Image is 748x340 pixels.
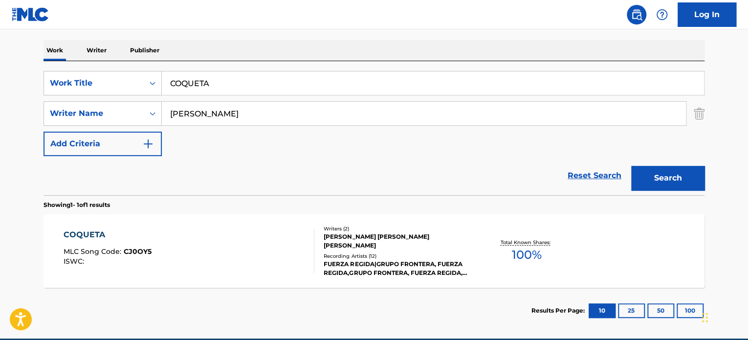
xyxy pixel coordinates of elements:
p: Work [44,40,66,61]
div: Help [652,5,672,24]
div: Writers ( 2 ) [324,225,471,232]
p: Showing 1 - 1 of 1 results [44,201,110,209]
iframe: Chat Widget [699,293,748,340]
img: help [656,9,668,21]
div: Work Title [50,77,138,89]
button: 100 [677,303,704,318]
p: Writer [84,40,110,61]
a: Public Search [627,5,646,24]
button: Search [631,166,704,190]
a: Reset Search [563,165,626,186]
form: Search Form [44,71,704,195]
button: 25 [618,303,645,318]
div: [PERSON_NAME] [PERSON_NAME] [PERSON_NAME] [324,232,471,250]
p: Total Known Shares: [500,239,552,246]
div: Drag [702,303,708,332]
div: COQUETA [64,229,152,241]
button: 10 [589,303,616,318]
img: MLC Logo [12,7,49,22]
div: FUERZA REGIDA|GRUPO FRONTERA, FUERZA REGIDA,GRUPO FRONTERA, FUERZA REGIDA, GRUPO FRONTERA, FUERZA... [324,260,471,277]
a: Log In [678,2,736,27]
p: Results Per Page: [531,306,587,315]
button: Add Criteria [44,132,162,156]
button: 50 [647,303,674,318]
img: search [631,9,642,21]
img: 9d2ae6d4665cec9f34b9.svg [142,138,154,150]
span: 100 % [511,246,541,264]
div: Recording Artists ( 12 ) [324,252,471,260]
p: Publisher [127,40,162,61]
a: COQUETAMLC Song Code:CJ0OY5ISWC:Writers (2)[PERSON_NAME] [PERSON_NAME] [PERSON_NAME]Recording Art... [44,214,704,288]
span: MLC Song Code : [64,247,124,256]
img: Delete Criterion [694,101,704,126]
span: CJ0OY5 [124,247,152,256]
span: ISWC : [64,257,87,266]
div: Writer Name [50,108,138,119]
